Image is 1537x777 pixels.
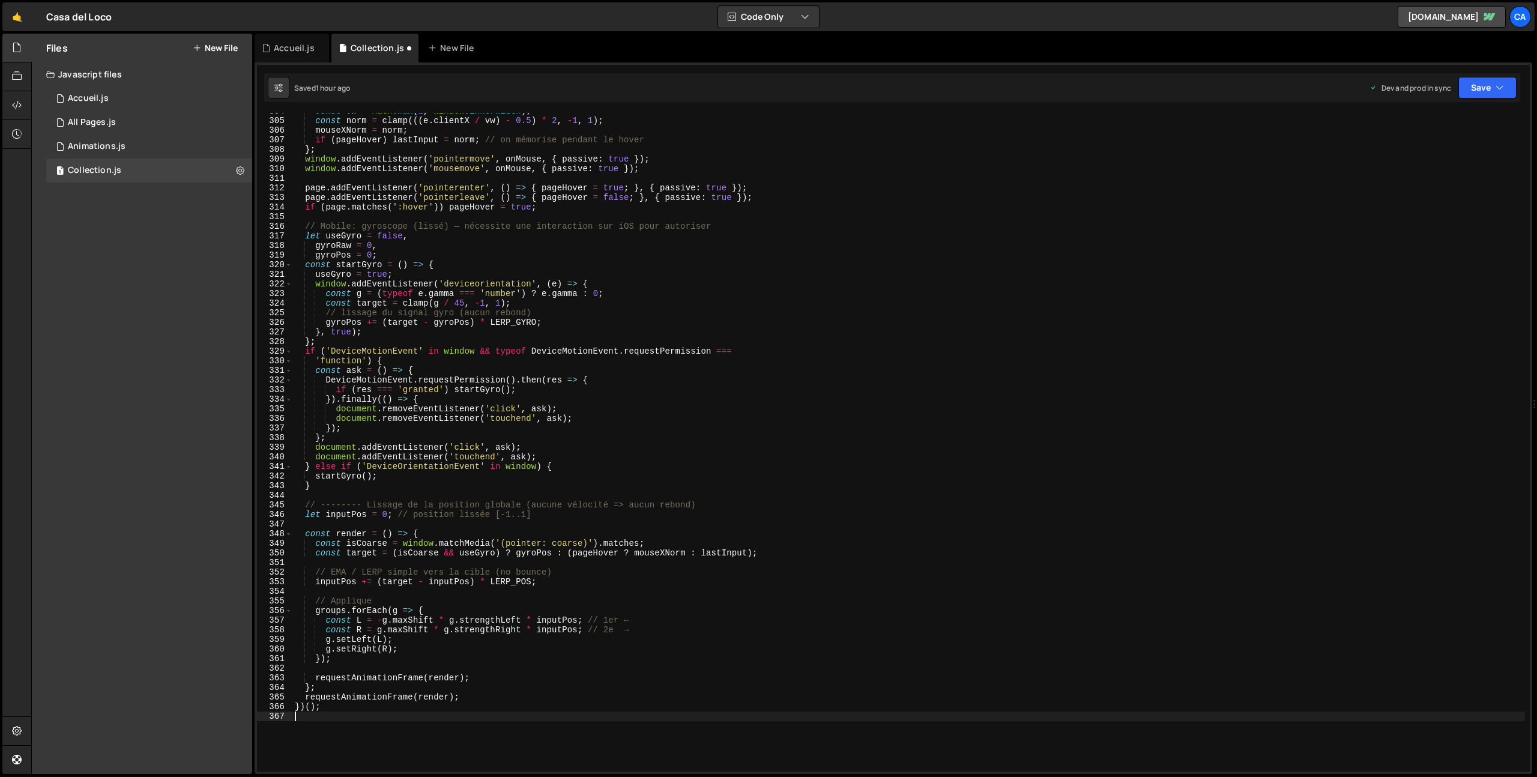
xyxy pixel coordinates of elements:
[257,529,292,539] div: 348
[257,577,292,587] div: 353
[257,510,292,519] div: 346
[257,145,292,154] div: 308
[257,318,292,327] div: 326
[257,308,292,318] div: 325
[68,141,125,152] div: Animations.js
[257,692,292,702] div: 365
[257,193,292,202] div: 313
[1369,83,1451,93] div: Dev and prod in sync
[68,93,109,104] div: Accueil.js
[257,702,292,712] div: 366
[257,404,292,414] div: 335
[257,625,292,635] div: 358
[257,481,292,491] div: 343
[257,346,292,356] div: 329
[257,433,292,443] div: 338
[257,298,292,308] div: 324
[257,673,292,683] div: 363
[68,165,121,176] div: Collection.js
[257,250,292,260] div: 319
[257,519,292,529] div: 347
[46,86,252,110] div: 16791/45941.js
[257,712,292,721] div: 367
[257,260,292,270] div: 320
[257,116,292,125] div: 305
[68,117,116,128] div: All Pages.js
[46,110,252,135] div: 16791/45882.js
[257,327,292,337] div: 327
[257,462,292,471] div: 341
[257,567,292,577] div: 352
[257,596,292,606] div: 355
[257,644,292,654] div: 360
[46,159,252,183] div: 16791/46116.js
[257,587,292,596] div: 354
[257,135,292,145] div: 307
[257,423,292,433] div: 337
[257,606,292,615] div: 356
[257,615,292,625] div: 357
[316,83,351,93] div: 1 hour ago
[257,241,292,250] div: 318
[257,664,292,673] div: 362
[46,41,68,55] h2: Files
[257,500,292,510] div: 345
[2,2,32,31] a: 🤙
[257,174,292,183] div: 311
[257,558,292,567] div: 351
[274,42,315,54] div: Accueil.js
[257,356,292,366] div: 330
[1509,6,1531,28] a: Ca
[257,491,292,500] div: 344
[257,222,292,231] div: 316
[46,10,112,24] div: Casa del Loco
[257,231,292,241] div: 317
[257,683,292,692] div: 364
[56,167,64,177] span: 1
[257,375,292,385] div: 332
[257,212,292,222] div: 315
[257,154,292,164] div: 309
[193,43,238,53] button: New File
[46,135,252,159] div: 16791/46000.js
[257,366,292,375] div: 331
[1458,77,1517,98] button: Save
[257,270,292,279] div: 321
[257,635,292,644] div: 359
[257,125,292,135] div: 306
[257,164,292,174] div: 310
[257,279,292,289] div: 322
[257,385,292,395] div: 333
[257,183,292,193] div: 312
[257,452,292,462] div: 340
[257,414,292,423] div: 336
[294,83,350,93] div: Saved
[257,539,292,548] div: 349
[257,395,292,404] div: 334
[428,42,479,54] div: New File
[257,471,292,481] div: 342
[257,337,292,346] div: 328
[32,62,252,86] div: Javascript files
[257,548,292,558] div: 350
[351,42,404,54] div: Collection.js
[257,443,292,452] div: 339
[718,6,819,28] button: Code Only
[257,654,292,664] div: 361
[1398,6,1506,28] a: [DOMAIN_NAME]
[257,289,292,298] div: 323
[257,202,292,212] div: 314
